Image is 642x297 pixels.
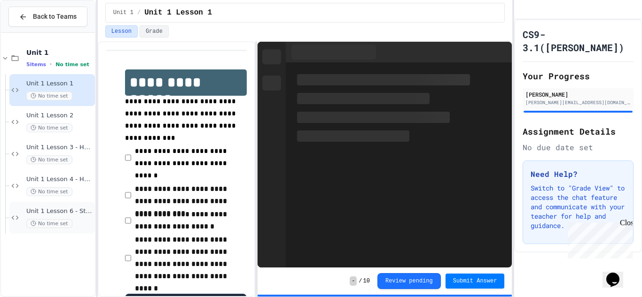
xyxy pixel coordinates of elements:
button: Lesson [105,25,138,38]
span: No time set [55,61,89,68]
span: Unit 1 Lesson 2 [26,112,93,120]
span: Unit 1 [113,9,133,16]
h2: Your Progress [523,69,634,83]
span: Unit 1 Lesson 6 - Stations 1 [26,207,93,215]
span: No time set [26,155,72,164]
div: No due date set [523,142,634,153]
span: Unit 1 Lesson 4 - Headlines Lab [26,175,93,183]
span: Back to Teams [33,12,77,22]
span: Submit Answer [453,277,497,285]
span: No time set [26,91,72,100]
button: Grade [140,25,169,38]
span: Unit 1 Lesson 1 [26,80,93,88]
span: / [359,277,362,285]
span: Unit 1 Lesson 3 - Heading and paragraph tags [26,144,93,152]
span: • [50,61,52,68]
span: Unit 1 Lesson 1 [144,7,212,18]
span: Unit 1 [26,48,93,57]
span: No time set [26,219,72,228]
iframe: chat widget [564,219,633,259]
div: Chat with us now!Close [4,4,65,60]
span: / [137,9,141,16]
h1: CS9-3.1([PERSON_NAME]) [523,28,634,54]
span: No time set [26,123,72,132]
iframe: chat widget [603,259,633,288]
div: [PERSON_NAME][EMAIL_ADDRESS][DOMAIN_NAME] [525,99,631,106]
span: 10 [363,277,370,285]
h3: Need Help? [531,168,626,180]
button: Submit Answer [446,274,505,289]
button: Back to Teams [8,7,87,27]
span: No time set [26,187,72,196]
span: 5 items [26,61,46,68]
button: Review pending [377,273,441,289]
p: Switch to "Grade View" to access the chat feature and communicate with your teacher for help and ... [531,183,626,230]
div: [PERSON_NAME] [525,90,631,99]
h2: Assignment Details [523,125,634,138]
span: - [350,276,357,286]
